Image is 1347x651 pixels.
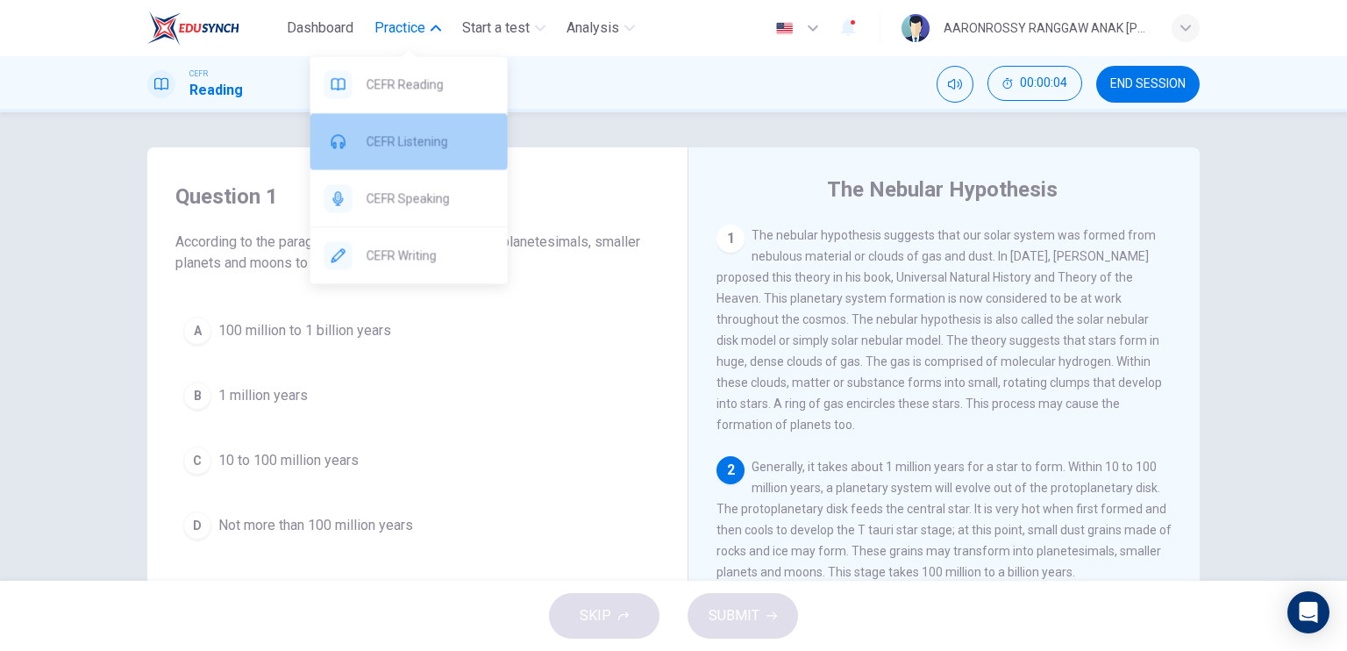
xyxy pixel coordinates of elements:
[944,18,1151,39] div: AARONROSSY RANGGAW ANAK [PERSON_NAME]
[310,227,508,283] div: CEFR Writing
[310,113,508,169] div: CEFR Listening
[147,11,239,46] img: EduSynch logo
[773,22,795,35] img: en
[287,18,353,39] span: Dashboard
[987,66,1082,103] div: Hide
[175,439,659,483] button: C10 to 100 million years
[462,18,530,39] span: Start a test
[310,56,508,112] div: CEFR Reading
[374,18,425,39] span: Practice
[175,374,659,418] button: B1 million years
[567,18,619,39] span: Analysis
[987,66,1082,101] button: 00:00:04
[310,170,508,226] div: CEFR Speaking
[367,131,494,152] span: CEFR Listening
[175,504,659,547] button: DNot more than 100 million years
[1020,76,1067,90] span: 00:00:04
[218,515,413,536] span: Not more than 100 million years
[1096,66,1200,103] button: END SESSION
[716,225,745,253] div: 1
[280,12,360,44] button: Dashboard
[175,232,659,274] span: According to the paragraph, how long does it take for planetesimals, smaller planets and moons to...
[189,68,208,80] span: CEFR
[1287,591,1329,633] div: Open Intercom Messenger
[559,12,642,44] button: Analysis
[937,66,973,103] div: Mute
[175,309,659,353] button: A100 million to 1 billion years
[147,11,280,46] a: EduSynch logo
[175,182,659,211] h4: Question 1
[716,228,1162,432] span: The nebular hypothesis suggests that our solar system was formed from nebulous material or clouds...
[902,14,930,42] img: Profile picture
[367,74,494,95] span: CEFR Reading
[183,317,211,345] div: A
[716,460,1172,579] span: Generally, it takes about 1 million years for a star to form. Within 10 to 100 million years, a p...
[218,385,308,406] span: 1 million years
[827,175,1058,204] h4: The Nebular Hypothesis
[1110,77,1186,91] span: END SESSION
[367,12,448,44] button: Practice
[183,382,211,410] div: B
[455,12,552,44] button: Start a test
[189,80,243,101] h1: Reading
[183,511,211,540] div: D
[218,450,359,471] span: 10 to 100 million years
[367,245,494,266] span: CEFR Writing
[716,456,745,484] div: 2
[367,188,494,209] span: CEFR Speaking
[218,320,391,341] span: 100 million to 1 billion years
[183,447,211,475] div: C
